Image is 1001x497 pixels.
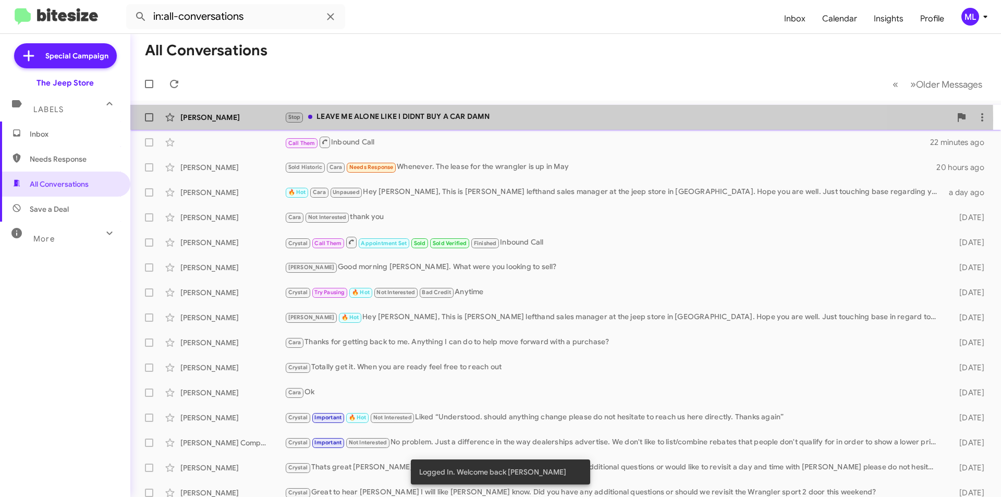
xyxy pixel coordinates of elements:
[180,287,285,298] div: [PERSON_NAME]
[341,314,359,321] span: 🔥 Hot
[352,289,370,296] span: 🔥 Hot
[30,129,118,139] span: Inbox
[288,289,308,296] span: Crystal
[349,439,387,446] span: Not Interested
[285,336,943,348] div: Thanks for getting back to me. Anything I can do to help move forward with a purchase?
[912,4,953,34] a: Profile
[285,286,943,298] div: Anytime
[33,105,64,114] span: Labels
[314,414,341,421] span: Important
[14,43,117,68] a: Special Campaign
[288,114,301,120] span: Stop
[314,439,341,446] span: Important
[180,362,285,373] div: [PERSON_NAME]
[45,51,108,61] span: Special Campaign
[943,237,993,248] div: [DATE]
[30,154,118,164] span: Needs Response
[285,111,951,123] div: LEAVE ME ALONE LIKE I DIDNT BUY A CAR DAMN
[180,337,285,348] div: [PERSON_NAME]
[288,389,301,396] span: Cara
[180,413,285,423] div: [PERSON_NAME]
[288,364,308,371] span: Crystal
[943,187,993,198] div: a day ago
[953,8,990,26] button: ML
[887,74,988,95] nav: Page navigation example
[285,236,943,249] div: Inbound Call
[288,240,308,247] span: Crystal
[288,414,308,421] span: Crystal
[943,362,993,373] div: [DATE]
[180,162,285,173] div: [PERSON_NAME]
[30,204,69,214] span: Save a Deal
[349,414,367,421] span: 🔥 Hot
[314,289,345,296] span: Try Pausing
[288,189,306,196] span: 🔥 Hot
[180,463,285,473] div: [PERSON_NAME]
[943,463,993,473] div: [DATE]
[285,161,936,173] div: Whenever. The lease for the wrangler is up in May
[285,186,943,198] div: Hey [PERSON_NAME], This is [PERSON_NAME] lefthand sales manager at the jeep store in [GEOGRAPHIC_...
[285,261,943,273] div: Good morning [PERSON_NAME]. What were you looking to sell?
[180,237,285,248] div: [PERSON_NAME]
[180,112,285,123] div: [PERSON_NAME]
[943,413,993,423] div: [DATE]
[288,464,308,471] span: Crystal
[865,4,912,34] a: Insights
[349,164,394,171] span: Needs Response
[904,74,988,95] button: Next
[943,387,993,398] div: [DATE]
[373,414,412,421] span: Not Interested
[126,4,345,29] input: Search
[776,4,814,34] a: Inbox
[288,264,335,271] span: [PERSON_NAME]
[33,234,55,244] span: More
[419,467,566,477] span: Logged In. Welcome back [PERSON_NAME]
[333,189,360,196] span: Unpaused
[910,78,916,91] span: »
[285,136,930,149] div: Inbound Call
[308,214,347,221] span: Not Interested
[422,289,451,296] span: Bad Credit
[361,240,407,247] span: Appointment Set
[943,212,993,223] div: [DATE]
[916,79,982,90] span: Older Messages
[474,240,497,247] span: Finished
[943,287,993,298] div: [DATE]
[288,489,308,496] span: Crystal
[936,162,993,173] div: 20 hours ago
[180,438,285,448] div: [PERSON_NAME] Company
[180,262,285,273] div: [PERSON_NAME]
[314,240,341,247] span: Call Them
[414,240,426,247] span: Sold
[961,8,979,26] div: ML
[180,387,285,398] div: [PERSON_NAME]
[943,262,993,273] div: [DATE]
[943,337,993,348] div: [DATE]
[313,189,326,196] span: Cara
[285,211,943,223] div: thank you
[288,439,308,446] span: Crystal
[30,179,89,189] span: All Conversations
[943,438,993,448] div: [DATE]
[814,4,865,34] a: Calendar
[886,74,905,95] button: Previous
[285,361,943,373] div: Totally get it. When you are ready feel free to reach out
[145,42,267,59] h1: All Conversations
[180,187,285,198] div: [PERSON_NAME]
[376,289,415,296] span: Not Interested
[288,314,335,321] span: [PERSON_NAME]
[285,386,943,398] div: Ok
[893,78,898,91] span: «
[288,339,301,346] span: Cara
[930,137,993,148] div: 22 minutes ago
[285,311,943,323] div: Hey [PERSON_NAME], This is [PERSON_NAME] lefthand sales manager at the jeep store in [GEOGRAPHIC_...
[943,312,993,323] div: [DATE]
[433,240,467,247] span: Sold Verified
[180,312,285,323] div: [PERSON_NAME]
[329,164,343,171] span: Cara
[288,214,301,221] span: Cara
